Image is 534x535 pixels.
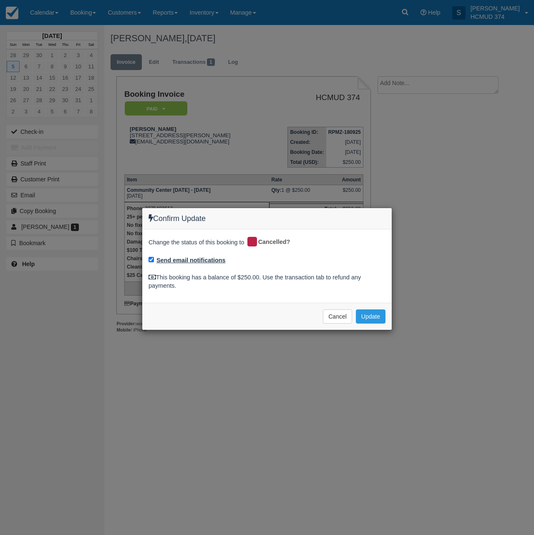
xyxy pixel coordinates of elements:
span: Change the status of this booking to [149,238,244,249]
h4: Confirm Update [149,214,385,223]
label: Send email notifications [156,256,226,265]
button: Update [356,309,385,324]
button: Cancel [323,309,352,324]
div: This booking has a balance of $250.00. Use the transaction tab to refund any payments. [149,273,385,290]
div: Cancelled? [246,236,296,249]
